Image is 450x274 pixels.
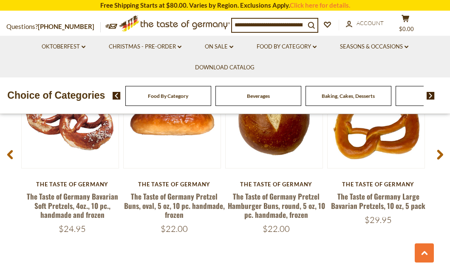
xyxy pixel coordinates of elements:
[365,214,392,225] span: $29.95
[346,19,384,28] a: Account
[393,14,418,36] button: $0.00
[328,71,425,168] img: The Taste of Germany Large Bavarian Pretzels, 10 oz, 5 pack
[27,191,118,220] a: The Taste of Germany Bavarian Soft Pretzels, 4oz., 10 pc., handmade and frozen
[38,23,94,30] a: [PHONE_NUMBER]
[123,181,225,188] div: The Taste of Germany
[399,26,414,32] span: $0.00
[148,93,188,99] a: Food By Category
[225,181,327,188] div: The Taste of Germany
[331,191,425,211] a: The Taste of Germany Large Bavarian Pretzels, 10 oz, 5 pack
[109,42,181,51] a: Christmas - PRE-ORDER
[247,93,270,99] a: Beverages
[6,21,101,32] p: Questions?
[228,191,325,220] a: The Taste of Germany Pretzel Hamburger Buns, round, 5 oz, 10 pc. handmade, frozen
[427,92,435,100] img: next arrow
[290,1,350,9] a: Click here for details.
[205,42,233,51] a: On Sale
[22,71,119,168] img: The Taste of Germany Bavarian Soft Pretzels, 4oz., 10 pc., handmade and frozen
[357,20,384,26] span: Account
[124,71,221,168] img: The Taste of Germany Pretzel Buns, oval, 5 oz, 10 pc. handmade, frozen
[113,92,121,100] img: previous arrow
[263,223,290,234] span: $22.00
[226,71,323,168] img: The Taste of Germany Pretzel Hamburger Buns, round, 5 oz, 10 pc. handmade, frozen
[195,63,255,72] a: Download Catalog
[124,191,225,220] a: The Taste of Germany Pretzel Buns, oval, 5 oz, 10 pc. handmade, frozen
[257,42,317,51] a: Food By Category
[59,223,86,234] span: $24.95
[21,181,123,188] div: The Taste of Germany
[322,93,375,99] a: Baking, Cakes, Desserts
[42,42,85,51] a: Oktoberfest
[161,223,188,234] span: $22.00
[340,42,408,51] a: Seasons & Occasions
[327,181,429,188] div: The Taste of Germany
